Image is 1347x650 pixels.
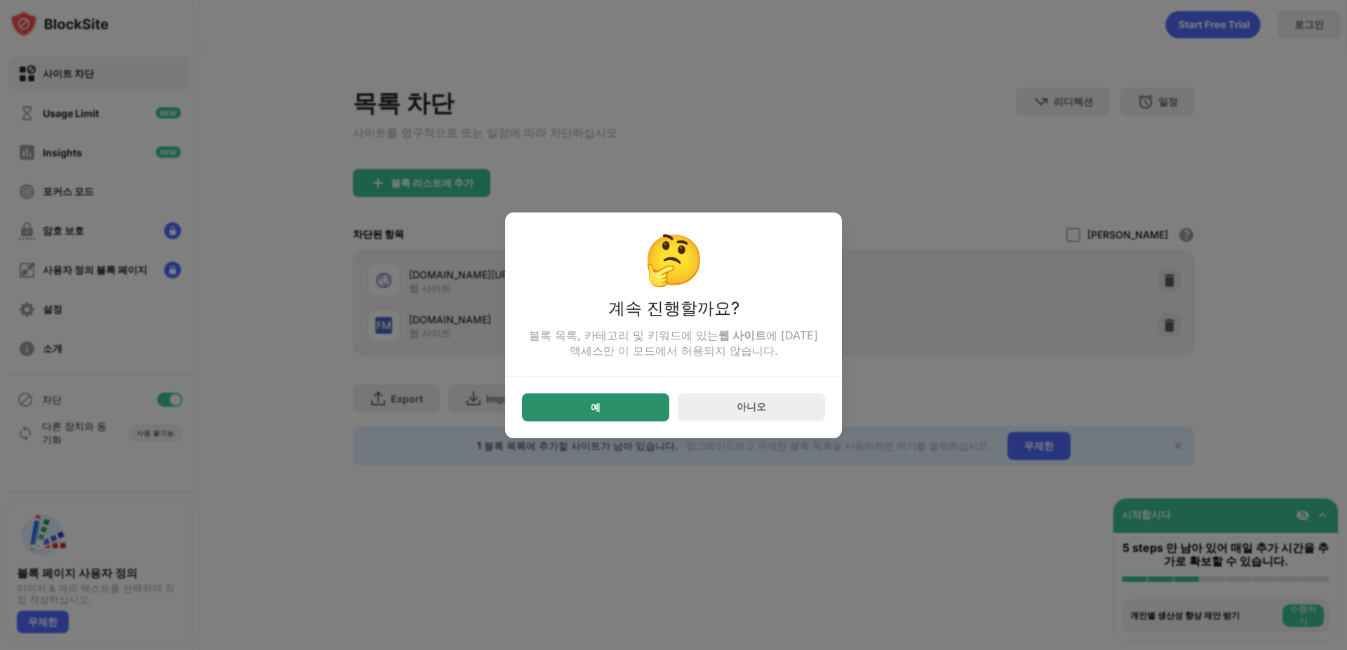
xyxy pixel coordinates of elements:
strong: 웹 사이트 [718,328,766,342]
div: 예 [591,402,601,413]
div: 블록 목록, 카테고리 및 키워드에 있는 에 [DATE] 액세스만 이 모드에서 허용되지 않습니다. [522,328,825,359]
div: 아니오 [737,400,766,414]
div: 계속 진행할까요? [522,297,825,328]
div: 🤔 [522,229,825,289]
